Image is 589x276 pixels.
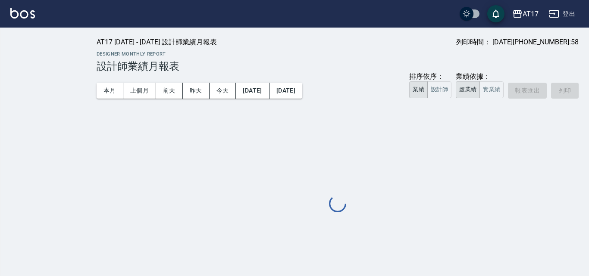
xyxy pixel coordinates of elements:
h2: Designer Monthly Report [97,51,579,57]
button: 今天 [210,83,236,99]
button: 虛業績 [456,81,480,98]
button: 登出 [545,6,579,22]
button: 上個月 [123,83,156,99]
button: 實業績 [479,81,504,98]
div: AT17 [DATE] - [DATE] 設計師業績月報表 [97,38,217,47]
div: 業績依據： [456,72,504,81]
button: 業績 [409,81,428,98]
button: save [487,5,504,22]
button: [DATE] [269,83,302,99]
h3: 設計師業績月報表 [97,60,579,72]
button: 設計師 [427,81,451,98]
button: AT17 [509,5,542,23]
div: 列印時間： [DATE][PHONE_NUMBER]:58 [456,38,579,47]
button: 昨天 [183,83,210,99]
button: 前天 [156,83,183,99]
div: 排序依序： [409,72,451,81]
div: AT17 [523,9,539,19]
button: 本月 [97,83,123,99]
button: [DATE] [236,83,269,99]
a: 報表匯出 [508,83,547,99]
img: Logo [10,8,35,19]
